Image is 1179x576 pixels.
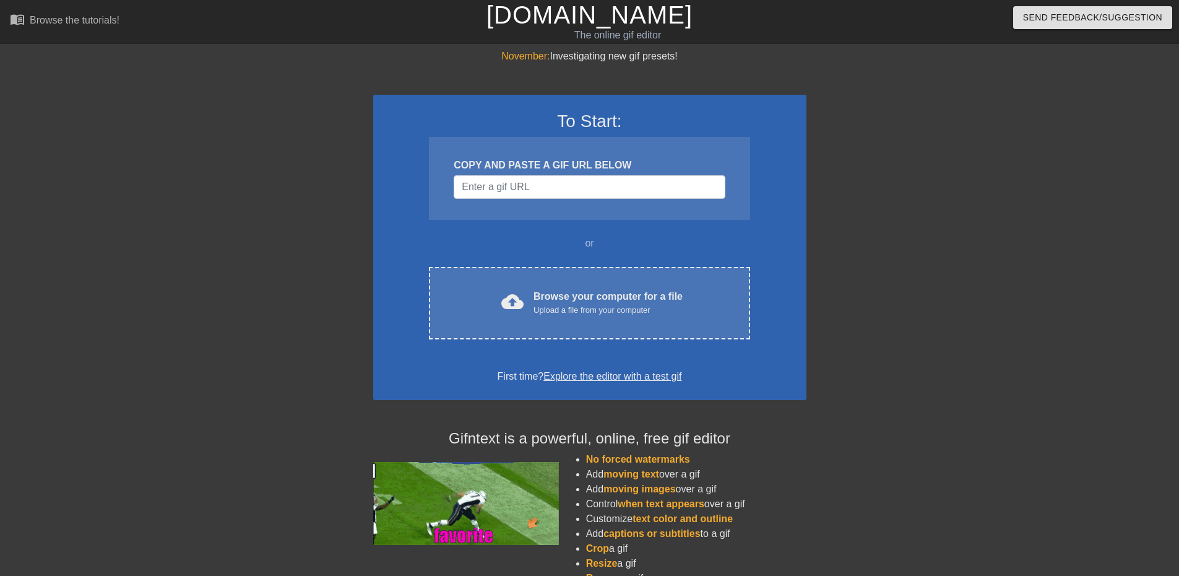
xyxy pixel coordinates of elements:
[373,49,806,64] div: Investigating new gif presets!
[586,482,806,497] li: Add over a gif
[1013,6,1172,29] button: Send Feedback/Suggestion
[533,304,683,316] div: Upload a file from your computer
[373,462,559,545] img: football_small.gif
[603,528,700,539] span: captions or subtitles
[586,497,806,512] li: Control over a gif
[586,556,806,571] li: a gif
[501,290,524,313] span: cloud_upload
[405,236,774,251] div: or
[543,371,681,382] a: Explore the editor with a test gif
[373,430,806,448] h4: Gifntext is a powerful, online, free gif editor
[486,1,693,28] a: [DOMAIN_NAME]
[533,289,683,316] div: Browse your computer for a file
[586,526,806,541] li: Add to a gif
[603,469,659,479] span: moving text
[586,541,806,556] li: a gif
[399,28,836,43] div: The online gif editor
[618,499,704,509] span: when text appears
[454,158,725,173] div: COPY AND PASTE A GIF URL BELOW
[389,369,790,384] div: First time?
[454,175,725,199] input: Username
[586,558,618,569] span: Resize
[603,484,675,494] span: moving images
[10,12,25,27] span: menu_book
[633,513,733,524] span: text color and outline
[501,51,550,61] span: November:
[1023,10,1162,25] span: Send Feedback/Suggestion
[10,12,119,31] a: Browse the tutorials!
[586,467,806,482] li: Add over a gif
[389,111,790,132] h3: To Start:
[586,512,806,526] li: Customize
[30,15,119,25] div: Browse the tutorials!
[586,454,690,465] span: No forced watermarks
[586,543,609,554] span: Crop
